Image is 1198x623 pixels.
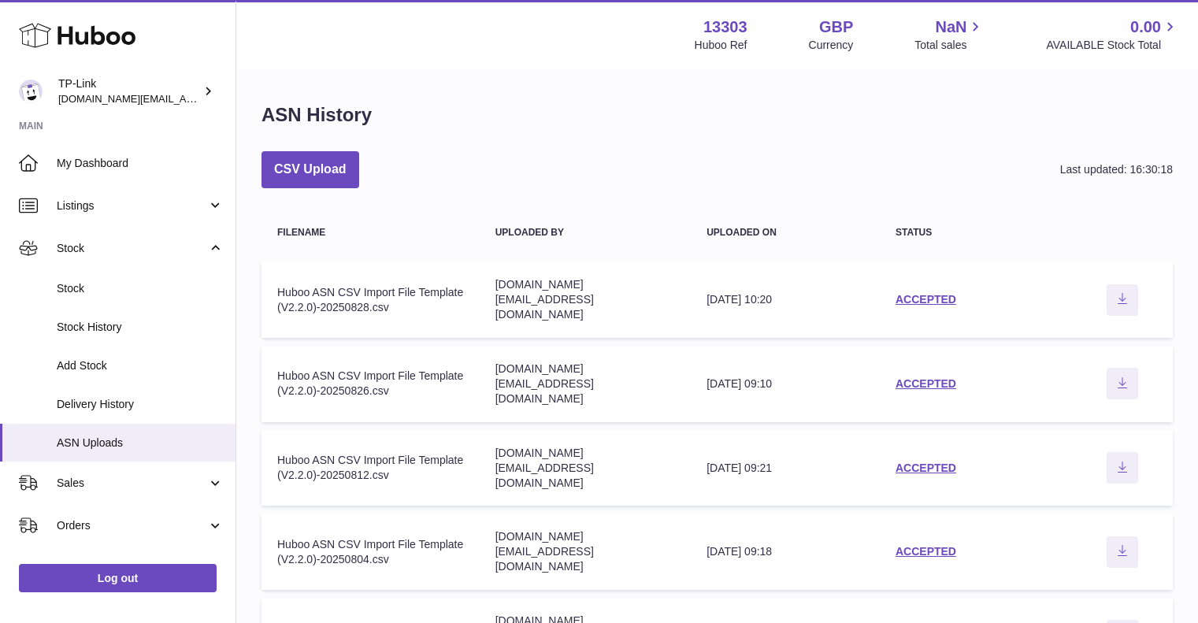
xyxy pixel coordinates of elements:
[935,17,966,38] span: NaN
[1046,17,1179,53] a: 0.00 AVAILABLE Stock Total
[19,564,217,592] a: Log out
[1060,162,1173,177] div: Last updated: 16:30:18
[695,38,747,53] div: Huboo Ref
[703,17,747,38] strong: 13303
[58,92,313,105] span: [DOMAIN_NAME][EMAIL_ADDRESS][DOMAIN_NAME]
[707,292,864,307] div: [DATE] 10:20
[495,362,676,406] div: [DOMAIN_NAME][EMAIL_ADDRESS][DOMAIN_NAME]
[1130,17,1161,38] span: 0.00
[57,156,224,171] span: My Dashboard
[261,212,480,254] th: Filename
[914,17,985,53] a: NaN Total sales
[57,476,207,491] span: Sales
[57,436,224,451] span: ASN Uploads
[896,545,956,558] a: ACCEPTED
[1073,212,1173,254] th: actions
[1107,284,1138,316] button: Download ASN file
[707,376,864,391] div: [DATE] 09:10
[57,320,224,335] span: Stock History
[1107,452,1138,484] button: Download ASN file
[809,38,854,53] div: Currency
[57,358,224,373] span: Add Stock
[495,277,676,322] div: [DOMAIN_NAME][EMAIL_ADDRESS][DOMAIN_NAME]
[914,38,985,53] span: Total sales
[495,529,676,574] div: [DOMAIN_NAME][EMAIL_ADDRESS][DOMAIN_NAME]
[495,446,676,491] div: [DOMAIN_NAME][EMAIL_ADDRESS][DOMAIN_NAME]
[57,281,224,296] span: Stock
[58,76,200,106] div: TP-Link
[819,17,853,38] strong: GBP
[57,198,207,213] span: Listings
[1107,536,1138,568] button: Download ASN file
[57,397,224,412] span: Delivery History
[707,544,864,559] div: [DATE] 09:18
[480,212,692,254] th: Uploaded by
[880,212,1073,254] th: Status
[707,461,864,476] div: [DATE] 09:21
[691,212,880,254] th: Uploaded on
[57,241,207,256] span: Stock
[1107,368,1138,399] button: Download ASN file
[896,377,956,390] a: ACCEPTED
[57,518,207,533] span: Orders
[261,102,372,128] h1: ASN History
[277,537,464,567] div: Huboo ASN CSV Import File Template (V2.2.0)-20250804.csv
[277,369,464,399] div: Huboo ASN CSV Import File Template (V2.2.0)-20250826.csv
[261,151,359,188] button: CSV Upload
[19,80,43,103] img: purchase.uk@tp-link.com
[277,453,464,483] div: Huboo ASN CSV Import File Template (V2.2.0)-20250812.csv
[896,462,956,474] a: ACCEPTED
[277,285,464,315] div: Huboo ASN CSV Import File Template (V2.2.0)-20250828.csv
[1046,38,1179,53] span: AVAILABLE Stock Total
[896,293,956,306] a: ACCEPTED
